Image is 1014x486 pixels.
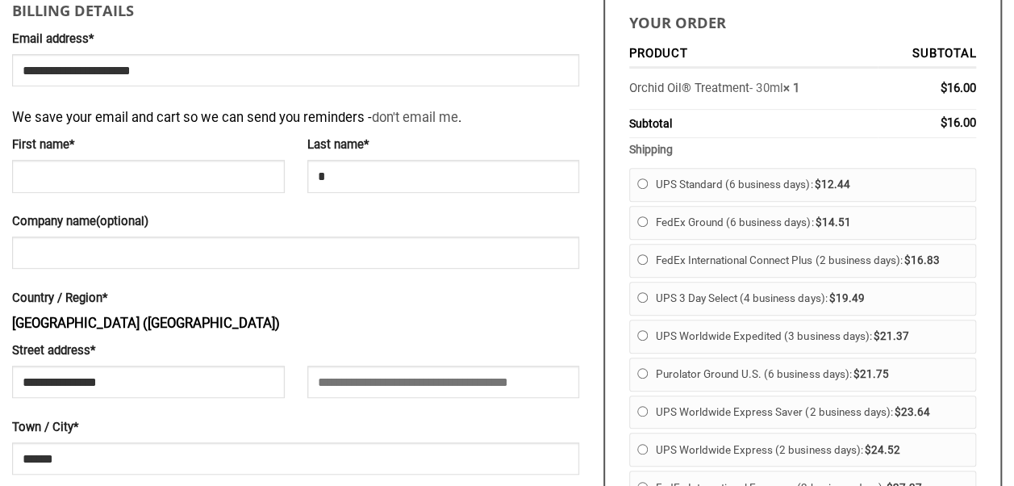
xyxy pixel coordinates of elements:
[96,214,148,228] span: (optional)
[12,316,280,331] strong: [GEOGRAPHIC_DATA] ([GEOGRAPHIC_DATA])
[895,406,901,418] span: $
[629,2,976,34] h3: Your order
[829,292,865,304] bdi: 19.49
[815,178,850,191] bdi: 12.44
[629,69,877,109] td: - 30ml
[656,210,968,235] label: FedEx Ground (6 business days):
[372,110,458,125] a: don't email me
[865,444,900,456] bdi: 24.52
[656,438,968,463] label: UPS Worldwide Express (2 business days):
[656,286,968,311] label: UPS 3 Day Select (4 business days):
[878,42,976,69] th: Subtotal
[895,406,930,418] bdi: 23.64
[941,115,976,130] bdi: 16.00
[629,42,877,69] th: Product
[12,341,285,361] label: Street address
[865,444,871,456] span: $
[12,289,579,308] label: Country / Region
[629,110,877,138] th: Subtotal
[904,254,911,266] span: $
[656,400,968,425] label: UPS Worldwide Express Saver (2 business days):
[904,254,940,266] bdi: 16.83
[656,324,968,349] label: UPS Worldwide Expedited (3 business days):
[941,81,976,95] bdi: 16.00
[853,368,860,380] span: $
[656,362,968,387] label: Purolator Ground U.S. (6 business days):
[656,172,968,197] label: UPS Standard (6 business days):
[941,115,947,130] span: $
[829,292,836,304] span: $
[12,136,285,155] label: First name
[874,330,880,342] span: $
[941,81,947,95] span: $
[815,178,821,191] span: $
[853,368,889,380] bdi: 21.75
[12,30,579,49] label: Email address
[307,136,580,155] label: Last name
[816,216,822,228] span: $
[629,138,976,161] th: Shipping
[656,248,968,273] label: FedEx International Connect Plus (2 business days):
[874,330,909,342] bdi: 21.37
[12,418,579,438] label: Town / City
[12,212,579,232] label: Company name
[629,81,749,95] a: Orchid Oil® Treatment
[782,81,799,95] strong: × 1
[816,216,851,228] bdi: 14.51
[12,99,461,129] span: We save your email and cart so we can send you reminders - .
